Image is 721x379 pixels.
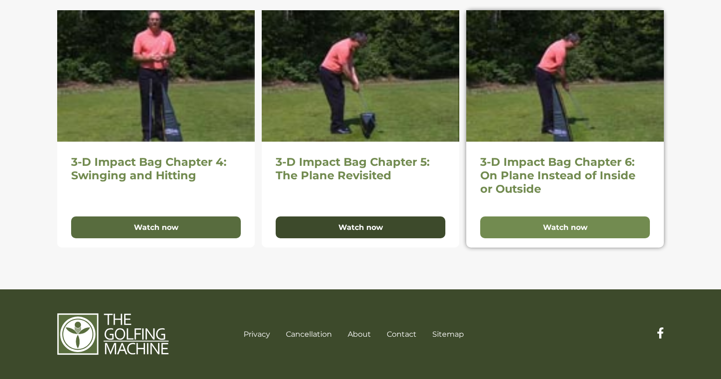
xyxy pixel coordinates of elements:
[276,156,445,183] h2: 3-D Impact Bag Chapter 5: The Plane Revisited
[276,216,445,239] button: Watch now
[71,156,241,183] h2: 3-D Impact Bag Chapter 4: Swinging and Hitting
[432,330,464,339] a: Sitemap
[480,216,650,239] button: Watch now
[348,330,371,339] a: About
[71,216,241,239] button: Watch now
[387,330,417,339] a: Contact
[57,313,169,355] img: The Golfing Machine
[244,330,270,339] a: Privacy
[286,330,332,339] a: Cancellation
[480,156,650,196] h2: 3-D Impact Bag Chapter 6: On Plane Instead of Inside or Outside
